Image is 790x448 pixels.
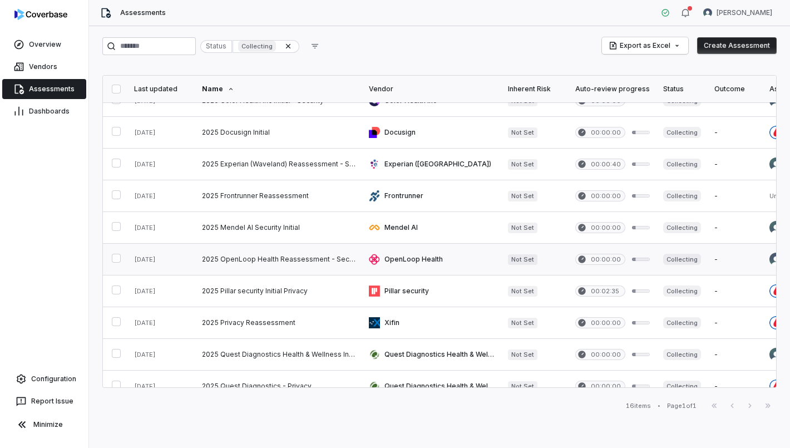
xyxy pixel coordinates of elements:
td: - [708,212,763,244]
button: Justin Trimachi avatar[PERSON_NAME] [697,4,779,21]
div: Outcome [714,85,756,93]
img: Jesse Nord avatar [769,253,783,266]
span: [PERSON_NAME] [717,8,772,17]
a: Vendors [2,57,86,77]
div: Page 1 of 1 [667,402,697,410]
img: logo-D7KZi-bG.svg [14,9,67,20]
span: Minimize [33,420,63,429]
td: - [708,339,763,371]
span: Overview [29,40,61,49]
img: Guardant Health Admin avatar [769,380,783,393]
div: Collecting [233,40,299,53]
span: Assessments [29,85,75,93]
div: Inherent Risk [508,85,562,93]
img: Guardant Health Admin avatar [769,316,783,329]
button: Minimize [4,413,84,436]
img: Arun Muthu avatar [769,157,783,171]
span: Dashboards [29,107,70,116]
button: Report Issue [4,391,84,411]
div: Vendor [369,85,495,93]
img: Justin Trimachi avatar [703,8,712,17]
img: Guardant Health Admin avatar [769,126,783,139]
a: Assessments [2,79,86,99]
a: Configuration [4,369,84,389]
div: Name [202,85,355,93]
p: Collecting [241,42,273,51]
td: - [708,149,763,180]
img: Arun Muthu avatar [769,348,783,361]
a: Overview [2,35,86,55]
span: Vendors [29,62,57,71]
button: Export as Excel [602,37,688,54]
div: 16 items [626,402,651,410]
td: - [708,307,763,339]
td: - [708,371,763,402]
div: Status [663,85,701,93]
div: Auto-review progress [575,85,650,93]
td: - [708,275,763,307]
div: • [658,402,660,410]
span: Assessments [120,8,166,17]
td: - [708,117,763,149]
td: - [708,244,763,275]
img: Arun Muthu avatar [769,221,783,234]
button: Create Assessment [697,37,777,54]
span: Report Issue [31,397,73,406]
span: Configuration [31,375,76,383]
div: Last updated [134,85,189,93]
a: Dashboards [2,101,86,121]
td: - [708,180,763,212]
div: Status [200,40,232,53]
img: Guardant Health Admin avatar [769,284,783,298]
